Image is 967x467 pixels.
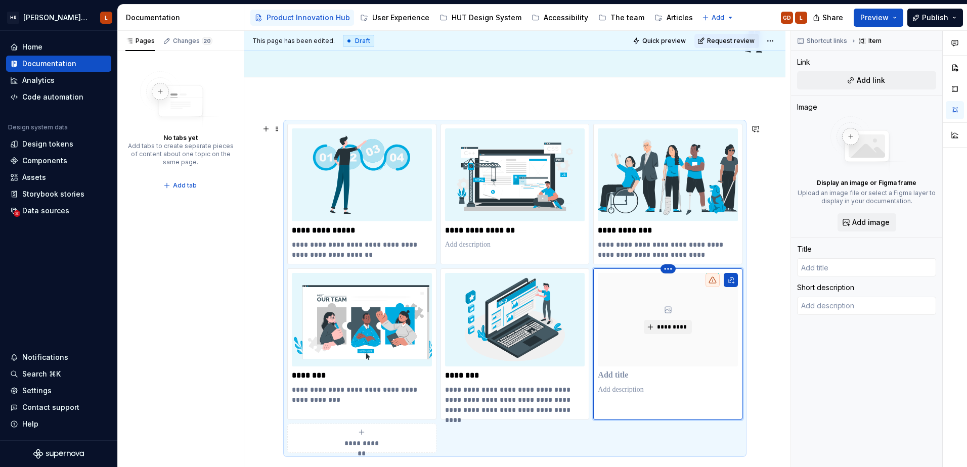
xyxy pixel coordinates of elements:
[343,35,374,47] div: Draft
[22,92,83,102] div: Code automation
[435,10,525,26] a: HUT Design System
[33,449,84,459] svg: Supernova Logo
[445,128,585,221] img: 4ac5f335-bfd1-434e-b5ec-4699a5514a7b.svg
[783,14,791,22] div: GD
[807,37,847,45] span: Shortcut links
[860,13,889,23] span: Preview
[6,203,111,219] a: Data sources
[630,34,690,48] button: Quick preview
[22,42,42,52] div: Home
[852,217,890,227] span: Add image
[707,37,755,45] span: Request review
[22,172,46,182] div: Assets
[292,128,432,221] img: bb886f0c-c197-4aa2-91fe-95fa7dcb3c4b.svg
[22,59,76,69] div: Documentation
[650,10,697,26] a: Articles
[667,13,693,23] div: Articles
[163,134,198,142] div: No tabs yet
[6,56,111,72] a: Documentation
[922,13,948,23] span: Publish
[6,39,111,55] a: Home
[250,10,354,26] a: Product Innovation Hub
[6,153,111,169] a: Components
[6,169,111,185] a: Assets
[22,352,68,362] div: Notifications
[22,369,61,379] div: Search ⌘K
[6,349,111,365] button: Notifications
[22,206,69,216] div: Data sources
[7,12,19,24] div: HR
[252,37,335,45] span: This page has been edited.
[822,13,843,23] span: Share
[202,37,212,45] span: 20
[797,57,810,67] div: Link
[857,75,885,85] span: Add link
[125,37,155,45] div: Pages
[797,258,936,276] input: Add title
[598,128,738,221] img: b83da446-6d5c-4108-96a5-8007902742a0.svg
[23,13,88,23] div: [PERSON_NAME] UI Toolkit (HUT)
[2,7,115,28] button: HR[PERSON_NAME] UI Toolkit (HUT)L
[699,11,737,25] button: Add
[797,244,812,254] div: Title
[797,283,854,293] div: Short description
[797,102,817,112] div: Image
[22,156,67,166] div: Components
[22,419,38,429] div: Help
[6,72,111,88] a: Analytics
[797,71,936,89] button: Add link
[6,416,111,432] button: Help
[173,181,197,190] span: Add tab
[126,13,240,23] div: Documentation
[22,386,52,396] div: Settings
[642,37,686,45] span: Quick preview
[694,34,759,48] button: Request review
[292,273,432,366] img: 872c8b25-b094-493b-a5e7-1a06186eeccd.svg
[127,142,234,166] div: Add tabs to create separate pieces of content about one topic on the same page.
[160,178,201,193] button: Add tab
[6,89,111,105] a: Code automation
[610,13,644,23] div: The team
[356,10,433,26] a: User Experience
[445,273,585,366] img: 4398fe95-1c1f-4f99-a677-bbc5bbf96acc.svg
[6,186,111,202] a: Storybook stories
[6,136,111,152] a: Design tokens
[838,213,896,231] button: Add image
[22,139,73,149] div: Design tokens
[6,399,111,415] button: Contact support
[794,34,852,48] button: Shortcut links
[173,37,212,45] div: Changes
[594,10,648,26] a: The team
[544,13,588,23] div: Accessibility
[800,14,803,22] div: L
[372,13,429,23] div: User Experience
[907,9,963,27] button: Publish
[267,13,350,23] div: Product Innovation Hub
[452,13,521,23] div: HUT Design System
[6,383,111,399] a: Settings
[22,189,84,199] div: Storybook stories
[105,14,108,22] div: L
[250,8,697,28] div: Page tree
[22,402,79,412] div: Contact support
[797,189,936,205] p: Upload an image file or select a Figma layer to display in your documentation.
[808,9,850,27] button: Share
[712,14,724,22] span: Add
[854,9,903,27] button: Preview
[6,366,111,382] button: Search ⌘K
[8,123,68,131] div: Design system data
[528,10,592,26] a: Accessibility
[817,179,916,187] p: Display an image or Figma frame
[22,75,55,85] div: Analytics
